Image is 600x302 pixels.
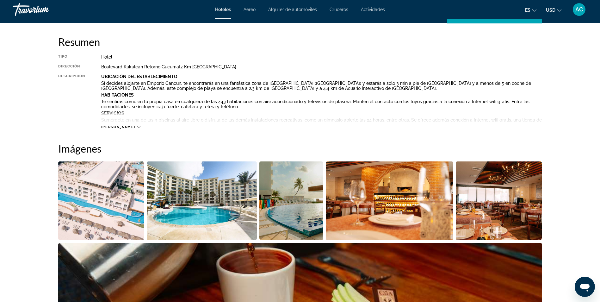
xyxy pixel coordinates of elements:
b: Habitaciones [101,92,134,98]
button: Open full-screen image slider [147,161,257,240]
button: Open full-screen image slider [259,161,324,240]
button: Open full-screen image slider [326,161,453,240]
div: Descripción [58,74,85,122]
button: User Menu [571,3,587,16]
b: Ubicación Del Establecimiento [101,74,177,79]
a: Aéreo [244,7,256,12]
a: Travorium [13,1,76,18]
span: [PERSON_NAME] [101,125,135,129]
h2: Resumen [58,35,542,48]
p: Te sentirás como en tu propia casa en cualquiera de las 443 habitaciones con aire acondicionado y... [101,99,542,109]
button: Open full-screen image slider [456,161,542,240]
button: Change language [525,5,536,15]
button: Open full-screen image slider [58,161,145,240]
button: [PERSON_NAME] [101,125,140,129]
a: Alquiler de automóviles [268,7,317,12]
span: AC [575,6,583,13]
b: Servicios [101,111,124,116]
div: Dirección [58,64,85,69]
h2: Imágenes [58,142,542,155]
div: Tipo [58,54,85,60]
span: es [525,8,530,13]
div: Hotel [101,54,542,60]
a: Cruceros [330,7,348,12]
button: Change currency [546,5,561,15]
span: USD [546,8,555,13]
a: Hoteles [215,7,231,12]
div: Boulevard Kukulcan Retorno Gucumatz Km [GEOGRAPHIC_DATA] [101,64,542,69]
a: Actividades [361,7,385,12]
iframe: Botón para iniciar la ventana de mensajería [575,277,595,297]
p: Si decides alojarte en Emporio Cancun, te encontrarás en una fantástica zona de [GEOGRAPHIC_DATA]... [101,81,542,91]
